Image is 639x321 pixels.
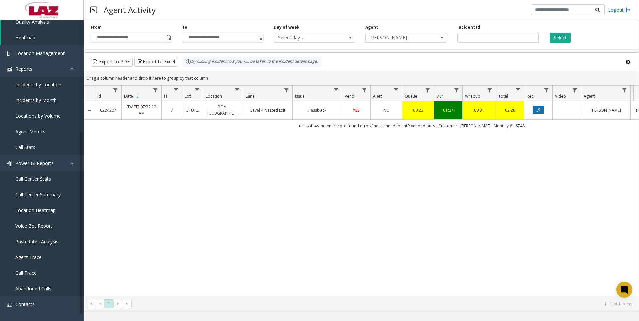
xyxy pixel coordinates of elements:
a: [PERSON_NAME] [585,107,626,113]
span: Alert [373,93,382,99]
span: Queue [405,93,417,99]
span: Contacts [15,301,35,307]
span: Voice Bot Report [15,223,52,229]
span: Push Rates Analysis [15,238,58,245]
a: Id Filter Menu [111,86,120,95]
span: Quality Analysis [15,19,49,25]
span: Lane [246,93,255,99]
img: 'icon' [7,67,12,72]
a: NO [375,107,398,113]
a: Agent Filter Menu [620,86,629,95]
a: Quality Analysis [1,14,84,30]
a: Lane Filter Menu [282,86,291,95]
span: Call Trace [15,270,37,276]
div: Data table [84,86,639,296]
a: Queue Filter Menu [423,86,432,95]
span: Date [124,93,133,99]
a: 6224207 [99,107,117,113]
img: infoIcon.svg [186,59,191,64]
a: H Filter Menu [172,86,181,95]
span: Heatmap [15,34,35,41]
a: Video Filter Menu [570,86,580,95]
span: YES [353,107,360,113]
a: Lot Filter Menu [193,86,202,95]
span: Incidents by Location [15,81,61,88]
a: Level 4 Nested Exit [247,107,288,113]
a: [DATE] 07:32:12 AM [126,104,157,116]
a: YES [346,107,366,113]
span: Location Heatmap [15,207,56,213]
a: Heatmap [1,30,84,45]
span: Toggle popup [164,33,172,42]
a: Rec. Filter Menu [542,86,551,95]
a: Location Filter Menu [233,86,242,95]
a: Issue Filter Menu [332,86,341,95]
span: Rec. [527,93,534,99]
a: BOA - [GEOGRAPHIC_DATA] [207,104,239,116]
span: Page 1 [104,299,113,308]
a: Wrapup Filter Menu [485,86,494,95]
a: 7 [166,107,178,113]
a: Logout [608,6,631,13]
span: Incidents by Month [15,97,57,103]
a: Alert Filter Menu [392,86,401,95]
button: Export to PDF [91,57,133,67]
span: Locations by Volume [15,113,61,119]
kendo-pager-info: 1 - 1 of 1 items [136,301,632,307]
span: [PERSON_NAME] [366,33,430,42]
label: Day of week [274,24,300,30]
span: Call Stats [15,144,35,150]
span: Reports [15,66,32,72]
div: Drag a column header and drop it here to group by that column [84,72,639,84]
span: Dur [436,93,443,99]
a: 310112 [186,107,199,113]
span: Location [206,93,222,99]
a: Date Filter Menu [151,86,160,95]
label: Agent [365,24,378,30]
a: 02:28 [500,107,520,113]
span: H [164,93,167,99]
label: Incident Id [457,24,480,30]
img: 'icon' [7,302,12,307]
span: Select day... [274,33,339,42]
a: Vend Filter Menu [360,86,369,95]
span: Location Management [15,50,65,56]
span: Wrapup [465,93,480,99]
label: From [91,24,102,30]
a: Collapse Details [84,108,95,113]
a: Dur Filter Menu [452,86,461,95]
span: Abandoned Calls [15,285,51,292]
img: 'icon' [7,161,12,166]
span: Agent Metrics [15,128,45,135]
a: 00:23 [406,107,430,113]
span: Vend [345,93,354,99]
label: To [182,24,187,30]
span: Total [498,93,508,99]
span: Toggle popup [256,33,263,42]
h3: Agent Activity [100,2,159,18]
span: Call Center Summary [15,191,61,198]
a: Total Filter Menu [514,86,523,95]
span: Call Center Stats [15,176,51,182]
span: Power BI Reports [15,160,54,166]
img: logout [625,6,631,13]
span: Video [555,93,566,99]
button: Export to Excel [134,57,178,67]
a: 00:31 [467,107,492,113]
span: Lot [185,93,191,99]
div: By clicking Incident row you will be taken to the incident details page. [182,57,322,67]
span: Sortable [135,94,141,99]
span: Id [97,93,101,99]
img: 'icon' [7,51,12,56]
span: Agent [584,93,595,99]
button: Select [550,33,571,43]
a: Passback [297,107,338,113]
a: 01:34 [438,107,458,113]
img: pageIcon [90,2,97,18]
span: Agent Trace [15,254,42,260]
span: Issue [295,93,305,99]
